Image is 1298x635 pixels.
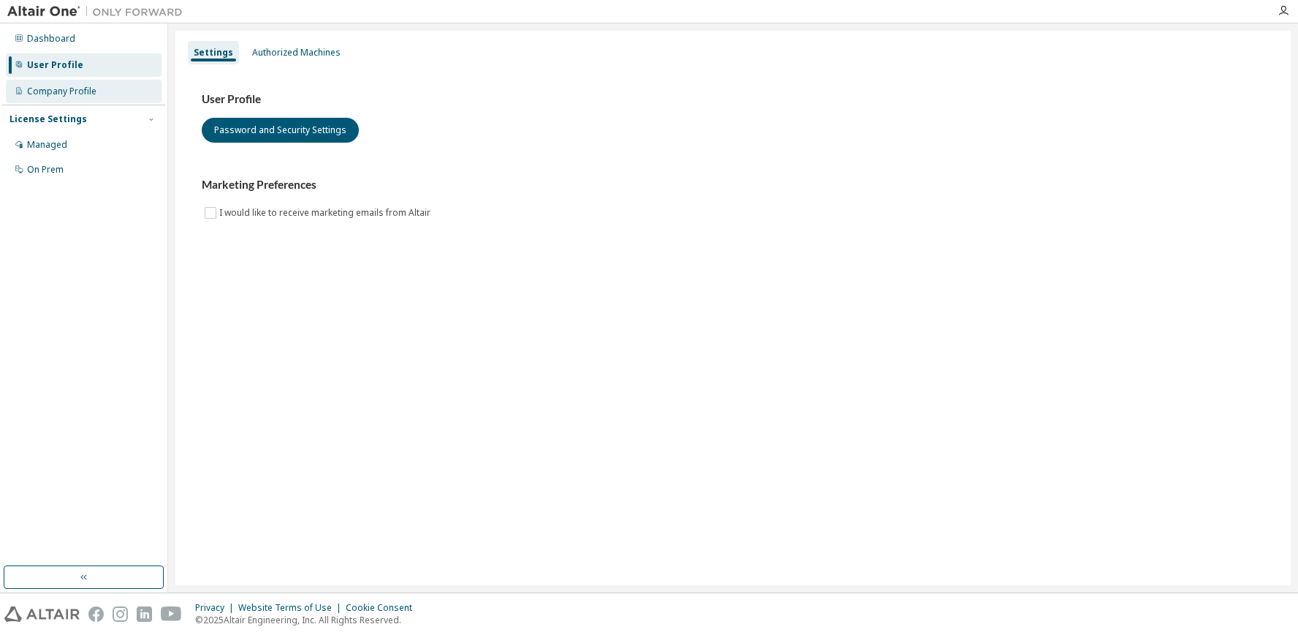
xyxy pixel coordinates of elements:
[202,92,1264,107] h3: User Profile
[202,118,359,143] button: Password and Security Settings
[194,47,233,59] div: Settings
[27,164,64,176] div: On Prem
[4,606,80,622] img: altair_logo.svg
[195,614,421,626] p: © 2025 Altair Engineering, Inc. All Rights Reserved.
[346,602,421,614] div: Cookie Consent
[161,606,182,622] img: youtube.svg
[202,178,1264,192] h3: Marketing Preferences
[27,86,96,97] div: Company Profile
[27,139,67,151] div: Managed
[7,4,190,19] img: Altair One
[27,59,83,71] div: User Profile
[113,606,128,622] img: instagram.svg
[137,606,152,622] img: linkedin.svg
[238,602,346,614] div: Website Terms of Use
[88,606,104,622] img: facebook.svg
[10,113,87,125] div: License Settings
[252,47,341,59] div: Authorized Machines
[27,33,75,45] div: Dashboard
[219,204,433,222] label: I would like to receive marketing emails from Altair
[195,602,238,614] div: Privacy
